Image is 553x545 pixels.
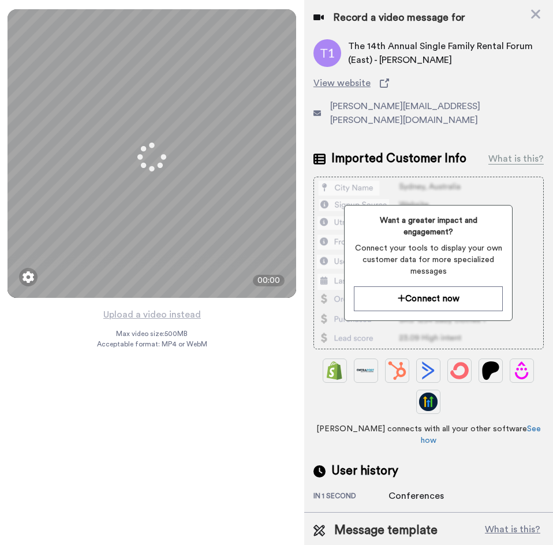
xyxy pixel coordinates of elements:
[313,491,388,503] div: in 1 second
[357,361,375,380] img: Ontraport
[481,361,500,380] img: Patreon
[354,286,503,311] button: Connect now
[419,361,438,380] img: ActiveCampaign
[331,462,398,480] span: User history
[26,35,44,53] img: Profile image for Grant
[330,99,544,127] span: [PERSON_NAME][EMAIL_ADDRESS][PERSON_NAME][DOMAIN_NAME]
[354,215,503,238] span: Want a greater impact and engagement?
[100,307,204,322] button: Upload a video instead
[313,76,371,90] span: View website
[481,522,544,539] button: What is this?
[513,361,531,380] img: Drip
[388,361,406,380] img: Hubspot
[50,33,199,44] p: Hi [PERSON_NAME], [PERSON_NAME] is better with a friend! Looks like you've been loving [PERSON_NA...
[17,24,214,62] div: message notification from Grant, 1w ago. Hi Brett, Bonjoro is better with a friend! Looks like yo...
[354,242,503,277] span: Connect your tools to display your own customer data for more specialized messages
[253,275,285,286] div: 00:00
[450,361,469,380] img: ConvertKit
[116,329,188,338] span: Max video size: 500 MB
[488,152,544,166] div: What is this?
[419,393,438,411] img: GoHighLevel
[326,361,344,380] img: Shopify
[421,425,541,445] a: See how
[313,76,544,90] a: View website
[334,522,438,539] span: Message template
[313,423,544,446] span: [PERSON_NAME] connects with all your other software
[331,150,466,167] span: Imported Customer Info
[388,489,446,503] div: Conferences
[50,44,199,55] p: Message from Grant, sent 1w ago
[97,339,207,349] span: Acceptable format: MP4 or WebM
